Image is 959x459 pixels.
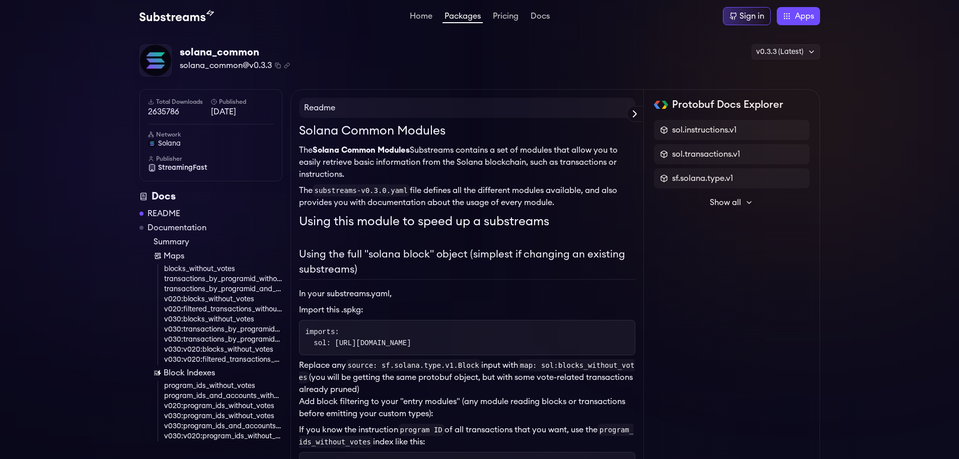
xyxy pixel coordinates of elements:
a: blocks_without_votes [164,264,282,274]
a: Pricing [491,12,521,22]
img: Map icon [154,252,162,260]
a: solana [148,139,274,149]
a: Documentation [147,222,206,234]
a: Summary [154,236,282,248]
a: v030:program_ids_and_accounts_without_votes [164,421,282,431]
img: Protobuf [654,101,669,109]
img: Block Index icon [154,369,162,377]
button: Copy package name and version [275,62,281,69]
a: Home [408,12,434,22]
span: Show all [710,196,741,209]
span: StreamingFast [158,163,207,173]
a: v030:v020:filtered_transactions_without_votes [164,355,282,365]
p: The Substreams contains a set of modules that allow you to easily retrieve basic information from... [299,144,635,180]
p: Add block filtering to your "entry modules" (any module reading blocks or transactions before emi... [299,396,635,420]
h2: Using the full "solana block" object (simplest if changing an existing substreams) [299,247,635,280]
img: solana [148,140,156,148]
a: v020:blocks_without_votes [164,294,282,304]
code: imports: sol: [URL][DOMAIN_NAME] [306,328,411,347]
a: v020:filtered_transactions_without_votes [164,304,282,314]
a: v030:v020:blocks_without_votes [164,345,282,355]
h1: Using this module to speed up a substreams [299,213,635,231]
a: Docs [529,12,552,22]
h1: Solana Common Modules [299,122,635,140]
img: Substream's logo [139,10,214,22]
a: README [147,208,180,220]
div: Docs [139,189,282,204]
img: Package Logo [140,45,171,76]
strong: Solana Common Modules [313,146,410,154]
span: 2635786 [148,106,211,118]
div: v0.3.3 (Latest) [752,44,820,59]
a: Maps [154,250,282,262]
code: substreams-v0.3.0.yaml [313,184,410,196]
a: Sign in [723,7,771,25]
code: source: sf.solana.type.v1.Block [346,359,481,371]
code: map: sol:blocks_without_votes [299,359,635,383]
button: Copy .spkg link to clipboard [284,62,290,69]
h2: Protobuf Docs Explorer [672,98,783,112]
h6: Published [211,98,274,106]
a: v030:transactions_by_programid_without_votes [164,324,282,335]
a: v030:transactions_by_programid_and_account_without_votes [164,335,282,345]
span: solana_common@v0.3.3 [180,59,272,72]
a: Block Indexes [154,367,282,379]
a: program_ids_and_accounts_without_votes [164,391,282,401]
a: v030:v020:program_ids_without_votes [164,431,282,441]
a: transactions_by_programid_and_account_without_votes [164,284,282,294]
h6: Network [148,130,274,139]
a: StreamingFast [148,163,274,173]
p: The file defines all the different modules available, and also provides you with documentation ab... [299,184,635,209]
p: If you know the instruction of all transactions that you want, use the index like this: [299,424,635,448]
span: sol.transactions.v1 [672,148,740,160]
p: In your substreams.yaml, [299,288,635,300]
h4: Readme [299,98,635,118]
a: v030:blocks_without_votes [164,314,282,324]
div: solana_common [180,45,290,59]
a: v020:program_ids_without_votes [164,401,282,411]
div: Sign in [740,10,764,22]
code: program_ids_without_votes [299,424,634,448]
a: transactions_by_programid_without_votes [164,274,282,284]
a: Packages [442,12,483,23]
span: solana [158,139,181,149]
h6: Total Downloads [148,98,211,106]
a: v030:program_ids_without_votes [164,411,282,421]
h6: Publisher [148,155,274,163]
span: sf.solana.type.v1 [672,172,733,184]
button: Show all [654,192,809,213]
span: [DATE] [211,106,274,118]
span: Apps [795,10,814,22]
li: Import this .spkg: [299,304,635,316]
code: program ID [398,424,445,436]
span: sol.instructions.v1 [672,124,736,136]
p: Replace any input with (you will be getting the same protobuf object, but with some vote-related ... [299,359,635,396]
a: program_ids_without_votes [164,381,282,391]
